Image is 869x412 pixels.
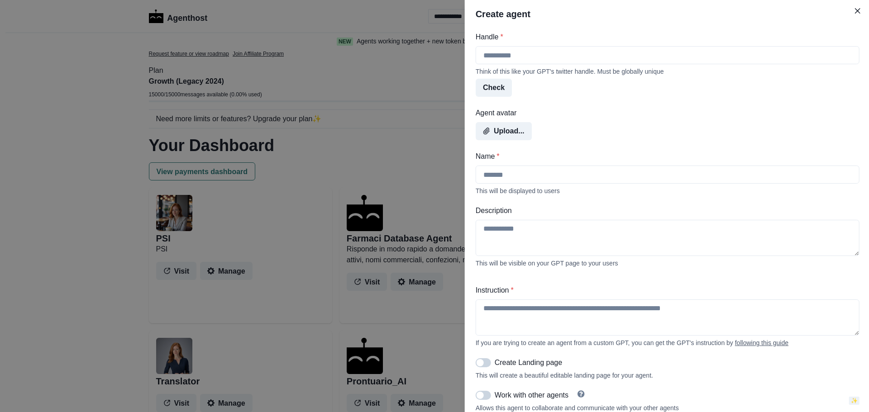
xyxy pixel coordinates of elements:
div: Allows this agent to collaborate and communicate with your other agents [476,404,845,412]
label: Handle [476,32,854,43]
label: Description [476,205,854,216]
button: Check [476,79,512,97]
button: Help [572,390,590,398]
div: Think of this like your GPT's twitter handle. Must be globally unique [476,68,859,75]
p: Create Landing page [495,357,562,368]
span: ✨ [849,397,859,405]
label: Name [476,151,854,162]
label: Agent avatar [476,108,854,118]
div: This will be visible on your GPT page to your users [476,260,859,267]
label: Instruction [476,285,854,296]
div: If you are trying to create an agent from a custom GPT, you can get the GPT's instruction by [476,339,859,346]
a: following this guide [735,339,788,346]
div: This will be displayed to users [476,187,859,194]
a: Help [572,390,590,401]
button: Upload... [476,122,532,140]
div: This will create a beautiful editable landing page for your agent. [476,372,859,379]
p: Work with other agents [495,390,568,401]
button: Close [850,4,865,18]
